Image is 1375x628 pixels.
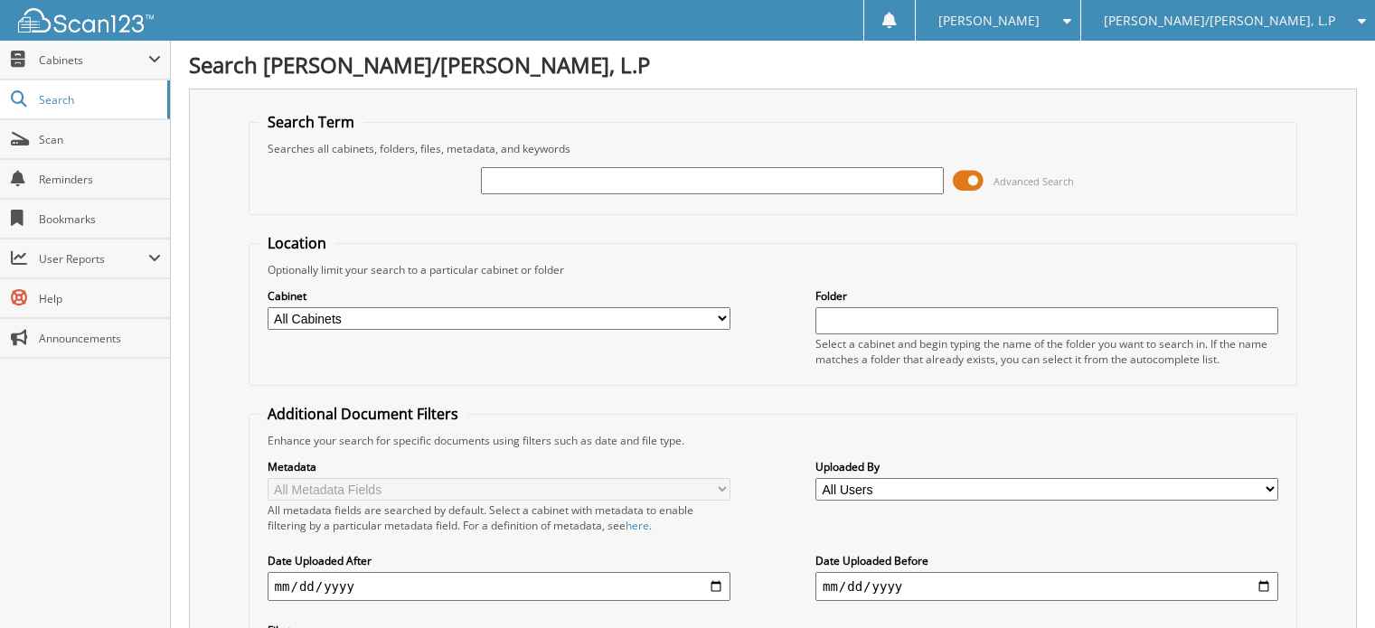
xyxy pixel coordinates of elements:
[39,251,148,267] span: User Reports
[39,331,161,346] span: Announcements
[39,211,161,227] span: Bookmarks
[268,288,730,304] label: Cabinet
[268,572,730,601] input: start
[39,132,161,147] span: Scan
[268,459,730,474] label: Metadata
[994,174,1074,188] span: Advanced Search
[259,112,363,132] legend: Search Term
[815,336,1278,367] div: Select a cabinet and begin typing the name of the folder you want to search in. If the name match...
[259,141,1288,156] div: Searches all cabinets, folders, files, metadata, and keywords
[815,288,1278,304] label: Folder
[268,502,730,533] div: All metadata fields are searched by default. Select a cabinet with metadata to enable filtering b...
[259,433,1288,448] div: Enhance your search for specific documents using filters such as date and file type.
[815,572,1278,601] input: end
[39,52,148,68] span: Cabinets
[1104,15,1335,26] span: [PERSON_NAME]/[PERSON_NAME], L.P
[268,553,730,568] label: Date Uploaded After
[259,233,335,253] legend: Location
[18,8,154,33] img: scan123-logo-white.svg
[259,262,1288,277] div: Optionally limit your search to a particular cabinet or folder
[259,404,467,424] legend: Additional Document Filters
[39,291,161,306] span: Help
[626,518,649,533] a: here
[39,172,161,187] span: Reminders
[39,92,158,108] span: Search
[815,553,1278,568] label: Date Uploaded Before
[189,50,1357,80] h1: Search [PERSON_NAME]/[PERSON_NAME], L.P
[815,459,1278,474] label: Uploaded By
[938,15,1040,26] span: [PERSON_NAME]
